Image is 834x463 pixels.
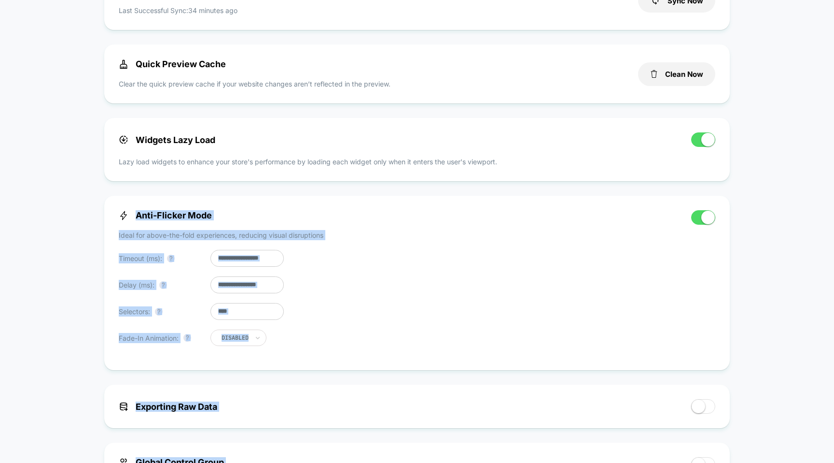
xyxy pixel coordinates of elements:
span: Exporting Raw Data [119,402,217,412]
button: ? [159,281,167,289]
p: Selectors: [119,306,206,317]
p: Fade-In Animation: [119,333,206,343]
span: Anti-Flicker Mode [119,210,212,220]
p: Clear the quick preview cache if your website changes aren’t reflected in the preview. [119,79,390,89]
p: Ideal for above-the-fold experiences, reducing visual disruptions [119,230,323,240]
div: Disabled [222,334,249,342]
p: Last Successful Sync: 34 minutes ago [119,5,237,15]
button: Clean Now [638,62,715,86]
p: Timeout (ms): [119,253,206,263]
button: ? [155,308,163,316]
span: Widgets Lazy Load [119,135,215,145]
p: Delay (ms): [119,280,206,290]
p: Lazy load widgets to enhance your store's performance by loading each widget only when it enters ... [119,157,715,167]
button: ? [167,255,175,262]
button: ? [183,334,191,342]
span: Quick Preview Cache [119,59,226,69]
